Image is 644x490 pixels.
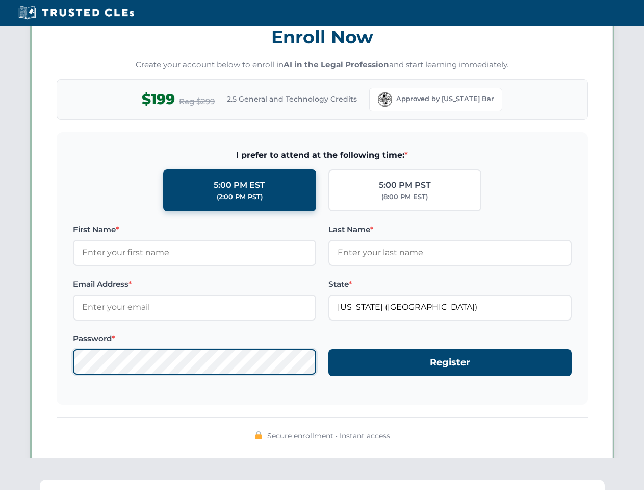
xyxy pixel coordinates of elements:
[142,88,175,111] span: $199
[15,5,137,20] img: Trusted CLEs
[381,192,428,202] div: (8:00 PM EST)
[254,431,263,439] img: 🔒
[328,295,572,320] input: Florida (FL)
[267,430,390,442] span: Secure enrollment • Instant access
[217,192,263,202] div: (2:00 PM PST)
[379,179,431,192] div: 5:00 PM PST
[284,60,389,69] strong: AI in the Legal Profession
[179,95,215,108] span: Reg $299
[328,349,572,376] button: Register
[73,149,572,162] span: I prefer to attend at the following time:
[328,224,572,236] label: Last Name
[73,240,316,265] input: Enter your first name
[328,278,572,290] label: State
[73,278,316,290] label: Email Address
[57,59,588,71] p: Create your account below to enroll in and start learning immediately.
[378,92,392,107] img: Florida Bar
[214,179,265,192] div: 5:00 PM EST
[396,94,494,104] span: Approved by [US_STATE] Bar
[73,224,316,236] label: First Name
[328,240,572,265] input: Enter your last name
[73,333,316,345] label: Password
[57,21,588,53] h3: Enroll Now
[73,295,316,320] input: Enter your email
[227,93,357,105] span: 2.5 General and Technology Credits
